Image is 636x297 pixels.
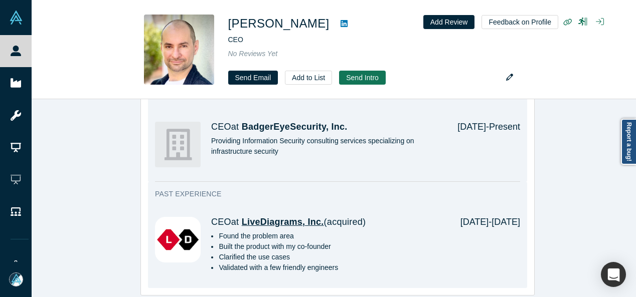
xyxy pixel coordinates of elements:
[211,136,443,157] p: Providing Information Security consulting services specializing on infrastructure security
[228,15,330,33] h1: [PERSON_NAME]
[9,272,23,286] img: Mia Scott's Account
[482,15,558,29] button: Feedback on Profile
[285,71,332,85] button: Add to List
[228,71,278,85] a: Send Email
[242,122,348,132] a: BadgerEyeSecurity, Inc.
[219,231,446,241] li: Found the problem area
[219,252,446,262] li: Clarified the use cases
[242,217,324,227] a: LiveDiagrams, Inc.
[339,71,386,85] button: Send Intro
[9,11,23,25] img: Alchemist Vault Logo
[446,217,520,281] div: [DATE] - [DATE]
[219,241,446,252] li: Built the product with my co-founder
[423,15,475,29] button: Add Review
[155,122,201,167] img: BadgerEyeSecurity, Inc.'s Logo
[219,262,446,273] li: Validated with a few friendly engineers
[228,36,243,44] span: CEO
[211,122,443,133] h4: CEO at
[211,217,446,228] h4: CEO at (acquired)
[621,119,636,165] a: Report a bug!
[443,122,520,167] div: [DATE] - Present
[155,189,506,199] h3: Past Experience
[144,15,214,85] img: Andrew Lupersolsky's Profile Image
[228,50,278,58] span: No Reviews Yet
[155,217,201,262] img: LiveDiagrams, Inc.'s Logo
